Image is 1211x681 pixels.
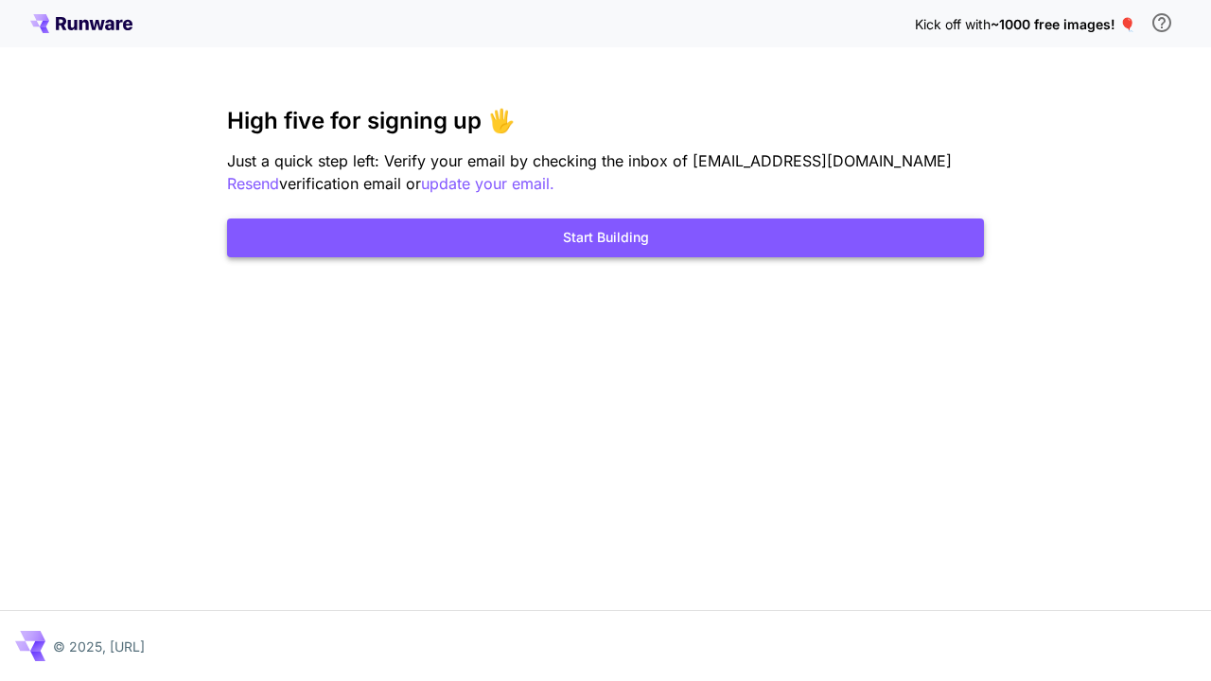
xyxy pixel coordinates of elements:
p: © 2025, [URL] [53,637,145,656]
span: Just a quick step left: Verify your email by checking the inbox of [EMAIL_ADDRESS][DOMAIN_NAME] [227,151,952,170]
span: verification email or [279,174,421,193]
h3: High five for signing up 🖐️ [227,108,984,134]
button: In order to qualify for free credit, you need to sign up with a business email address and click ... [1143,4,1181,42]
button: update your email. [421,172,554,196]
button: Resend [227,172,279,196]
span: Kick off with [915,16,991,32]
button: Start Building [227,218,984,257]
span: ~1000 free images! 🎈 [991,16,1135,32]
